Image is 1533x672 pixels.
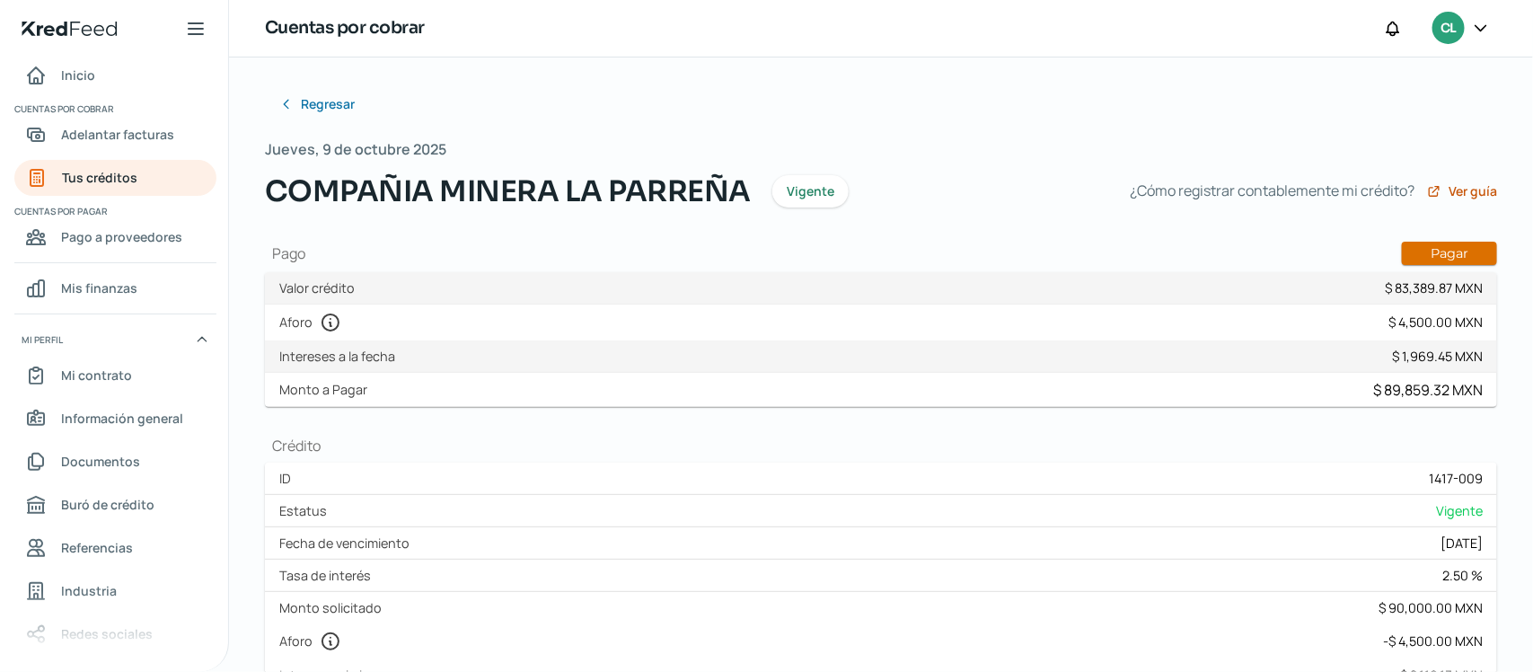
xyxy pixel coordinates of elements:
span: Jueves, 9 de octubre 2025 [265,137,446,163]
span: Pago a proveedores [61,225,182,248]
a: Tus créditos [14,160,216,196]
span: Adelantar facturas [61,123,174,146]
div: [DATE] [1440,535,1483,552]
span: Regresar [301,98,355,111]
h1: Cuentas por cobrar [265,15,425,41]
span: CL [1440,18,1456,40]
span: Cuentas por pagar [14,203,214,219]
span: Inicio [61,64,95,86]
a: Información general [14,401,216,437]
span: Mi contrato [61,364,132,386]
span: Documentos [61,450,140,473]
label: Valor crédito [279,279,362,296]
span: Mi perfil [22,332,63,348]
h1: Crédito [265,436,1497,455]
a: Inicio [14,57,216,93]
a: Referencias [14,530,216,566]
span: Vigente [787,185,834,198]
a: Adelantar facturas [14,117,216,153]
span: Información general [61,407,183,429]
div: $ 90,000.00 MXN [1379,599,1483,616]
a: Pago a proveedores [14,219,216,255]
span: Buró de crédito [61,493,154,516]
label: ID [279,470,298,487]
button: Pagar [1402,242,1497,265]
label: Monto a Pagar [279,381,374,398]
div: $ 1,969.45 MXN [1392,348,1483,365]
div: 1417-009 [1429,470,1483,487]
a: Industria [14,573,216,609]
a: Ver guía [1427,184,1497,199]
a: Redes sociales [14,616,216,652]
button: Regresar [265,86,369,122]
span: ¿Cómo registrar contablemente mi crédito? [1130,178,1414,204]
label: Monto solicitado [279,599,389,616]
a: Buró de crédito [14,487,216,523]
a: Documentos [14,444,216,480]
span: Tus créditos [62,166,137,189]
span: COMPAÑIA MINERA LA PARREÑA [265,170,751,213]
label: Intereses a la fecha [279,348,402,365]
label: Aforo [279,631,348,652]
span: Vigente [1436,502,1483,519]
span: Redes sociales [61,623,153,645]
span: Cuentas por cobrar [14,101,214,117]
a: Mis finanzas [14,270,216,306]
label: Tasa de interés [279,567,378,584]
span: Industria [61,579,117,602]
div: 2.50 % [1442,567,1483,584]
a: Mi contrato [14,358,216,393]
span: Ver guía [1449,185,1497,198]
label: Aforo [279,312,348,333]
div: $ 89,859.32 MXN [1373,380,1483,400]
label: Fecha de vencimiento [279,535,417,552]
label: Estatus [279,502,334,519]
div: $ 83,389.87 MXN [1385,279,1483,296]
span: Referencias [61,536,133,559]
div: $ 4,500.00 MXN [1388,314,1483,331]
h1: Pago [265,242,1497,265]
span: Mis finanzas [61,277,137,299]
div: - $ 4,500.00 MXN [1383,632,1483,650]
